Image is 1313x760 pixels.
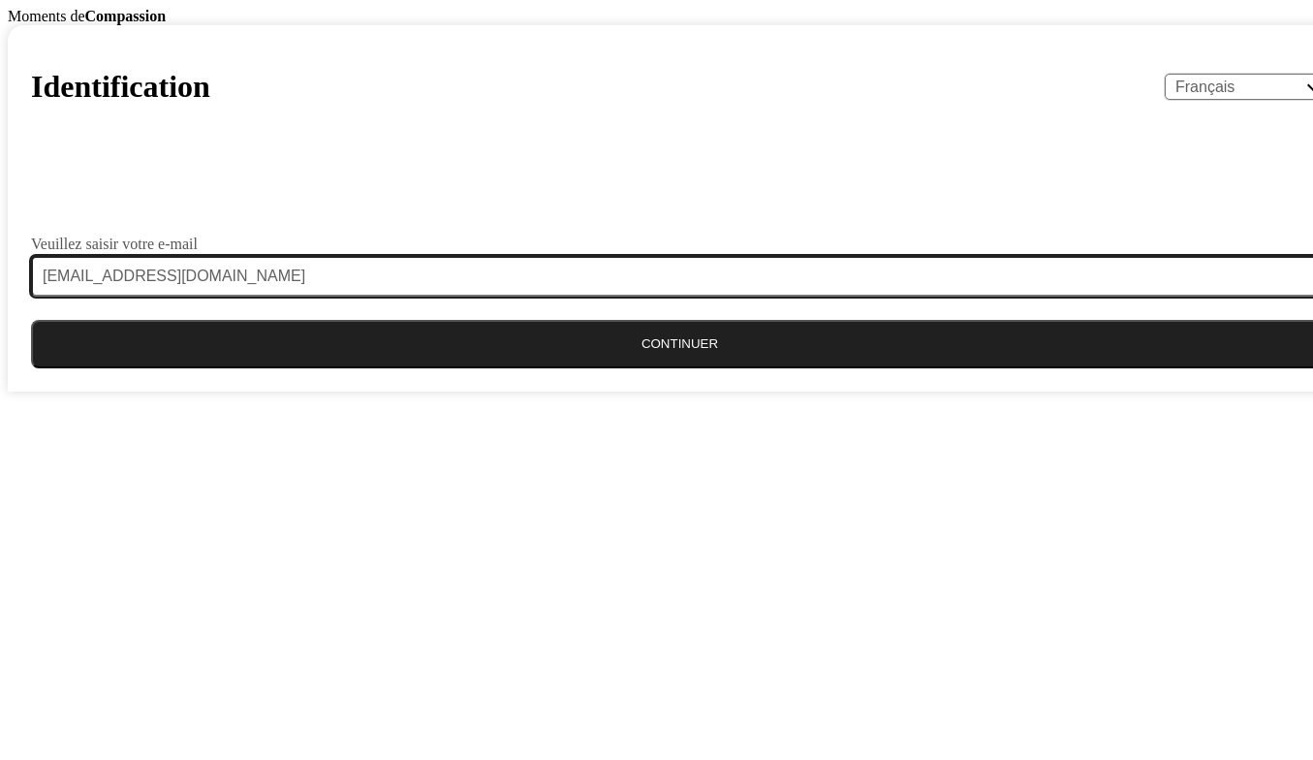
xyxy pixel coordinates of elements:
div: Moments de [8,8,1305,25]
label: Veuillez saisir votre e-mail [31,237,198,252]
b: Compassion [85,8,167,24]
h1: Identification [31,69,210,105]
